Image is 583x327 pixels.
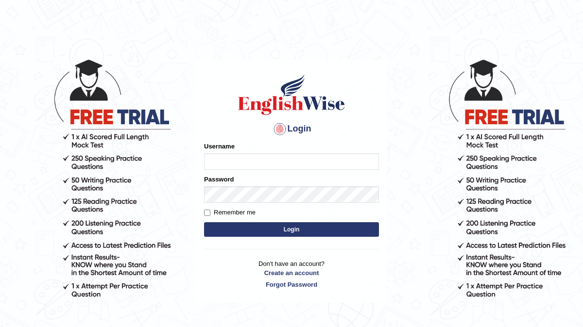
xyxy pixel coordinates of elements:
[204,121,379,137] h4: Login
[204,222,379,237] button: Login
[204,210,210,216] input: Remember me
[204,142,235,151] label: Username
[204,208,256,217] label: Remember me
[204,268,379,278] a: Create an account
[236,73,347,116] img: Logo of English Wise sign in for intelligent practice with AI
[204,280,379,289] a: Forgot Password
[204,259,379,289] p: Don't have an account?
[204,175,234,184] label: Password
